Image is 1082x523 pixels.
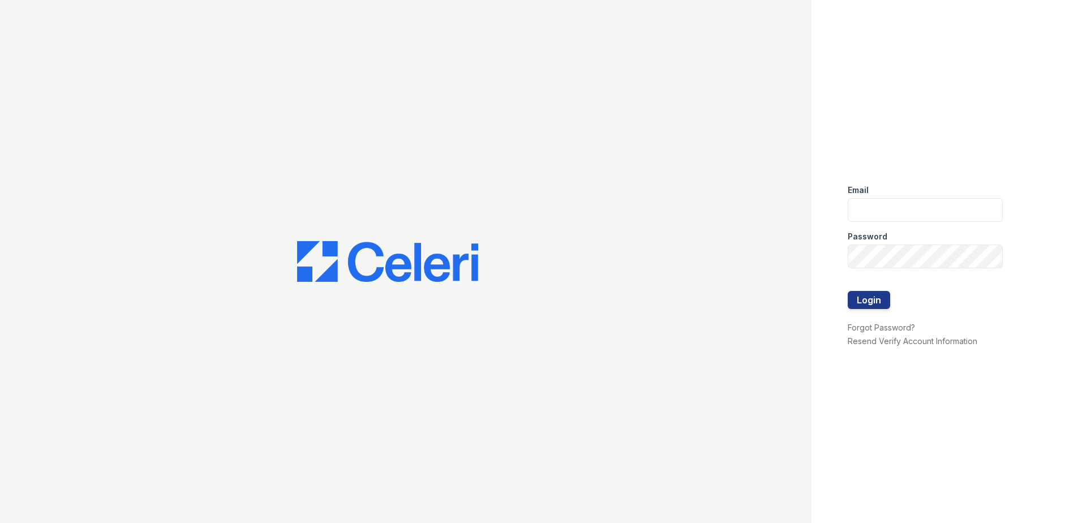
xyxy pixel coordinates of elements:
[848,231,887,242] label: Password
[848,323,915,332] a: Forgot Password?
[848,336,977,346] a: Resend Verify Account Information
[848,291,890,309] button: Login
[297,241,478,282] img: CE_Logo_Blue-a8612792a0a2168367f1c8372b55b34899dd931a85d93a1a3d3e32e68fde9ad4.png
[848,185,869,196] label: Email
